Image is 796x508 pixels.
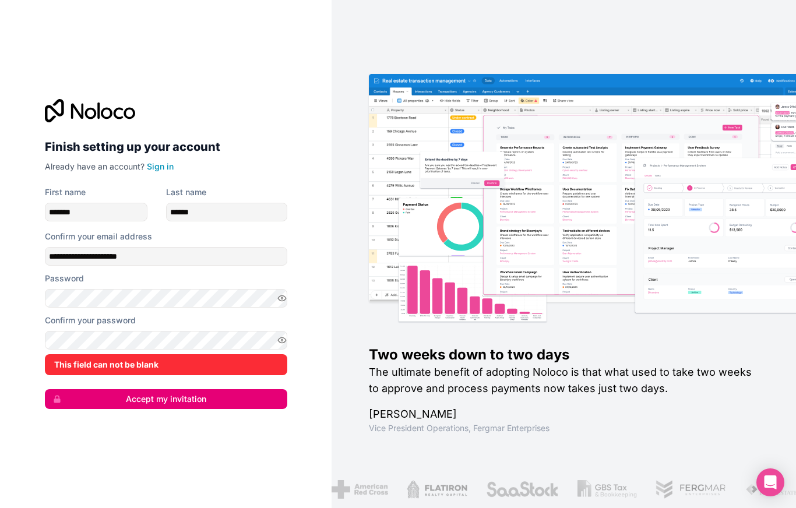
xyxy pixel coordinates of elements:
[45,273,84,284] label: Password
[45,161,145,171] span: Already have an account?
[45,231,152,242] label: Confirm your email address
[369,364,759,397] h2: The ultimate benefit of adopting Noloco is that what used to take two weeks to approve and proces...
[482,480,555,499] img: /assets/saastock-C6Zbiodz.png
[166,186,206,198] label: Last name
[147,161,174,171] a: Sign in
[45,389,287,409] button: Accept my invitation
[45,354,287,375] div: This field can not be blank
[166,203,287,221] input: family-name
[741,480,796,499] img: /assets/fiera-fwj2N5v4.png
[403,480,463,499] img: /assets/flatiron-C8eUkumj.png
[756,468,784,496] div: Open Intercom Messenger
[369,345,759,364] h1: Two weeks down to two days
[573,480,633,499] img: /assets/gbstax-C-GtDUiK.png
[45,186,86,198] label: First name
[369,422,759,434] h1: Vice President Operations , Fergmar Enterprises
[45,203,147,221] input: given-name
[327,480,384,499] img: /assets/american-red-cross-BAupjrZR.png
[45,247,287,266] input: Email address
[369,406,759,422] h1: [PERSON_NAME]
[45,315,136,326] label: Confirm your password
[45,136,287,157] h2: Finish setting up your account
[651,480,723,499] img: /assets/fergmar-CudnrXN5.png
[45,331,287,350] input: Confirm password
[45,289,287,308] input: Password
